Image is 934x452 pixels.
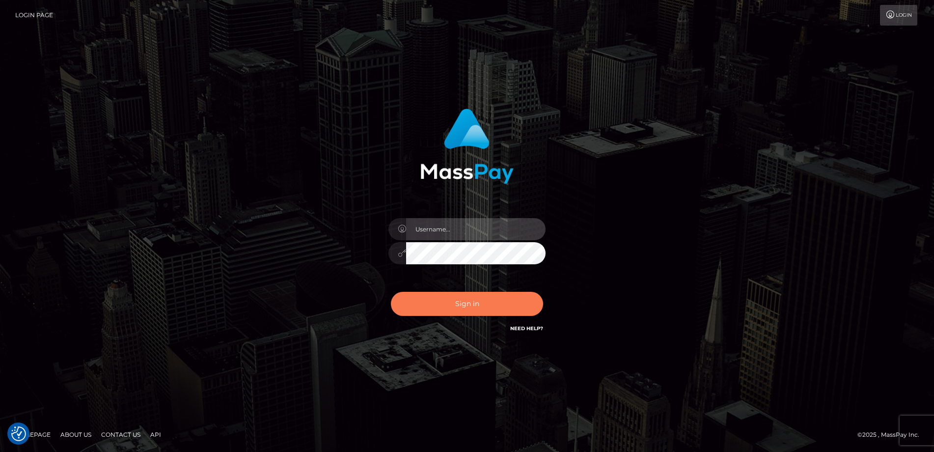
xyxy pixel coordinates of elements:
a: Login Page [15,5,53,26]
img: MassPay Login [420,109,514,184]
img: Revisit consent button [11,426,26,441]
a: Contact Us [97,427,144,442]
a: About Us [56,427,95,442]
div: © 2025 , MassPay Inc. [857,429,927,440]
a: Homepage [11,427,55,442]
a: Need Help? [510,325,543,332]
a: API [146,427,165,442]
a: Login [880,5,917,26]
input: Username... [406,218,546,240]
button: Consent Preferences [11,426,26,441]
button: Sign in [391,292,543,316]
